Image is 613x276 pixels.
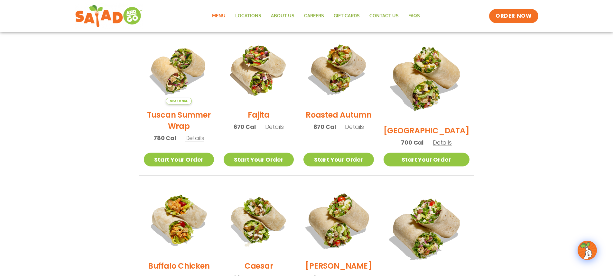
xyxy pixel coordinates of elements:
[329,9,365,23] a: GIFT CARDS
[313,122,336,131] span: 870 Cal
[234,122,256,131] span: 670 Cal
[75,3,143,29] img: new-SAG-logo-768×292
[224,153,294,166] a: Start Your Order
[384,34,469,120] img: Product photo for BBQ Ranch Wrap
[345,123,364,131] span: Details
[365,9,404,23] a: Contact Us
[153,134,176,142] span: 780 Cal
[578,241,596,259] img: wpChatIcon
[245,260,273,272] h2: Caesar
[404,9,425,23] a: FAQs
[166,98,192,104] span: Seasonal
[224,185,294,255] img: Product photo for Caesar Wrap
[306,109,372,120] h2: Roasted Autumn
[299,9,329,23] a: Careers
[224,34,294,104] img: Product photo for Fajita Wrap
[207,9,425,23] nav: Menu
[384,153,469,166] a: Start Your Order
[401,138,423,147] span: 700 Cal
[144,34,214,104] img: Product photo for Tuscan Summer Wrap
[384,125,469,136] h2: [GEOGRAPHIC_DATA]
[297,179,380,262] img: Product photo for Cobb Wrap
[305,260,372,272] h2: [PERSON_NAME]
[303,153,374,166] a: Start Your Order
[433,138,452,147] span: Details
[303,34,374,104] img: Product photo for Roasted Autumn Wrap
[266,9,299,23] a: About Us
[185,134,204,142] span: Details
[489,9,538,23] a: ORDER NOW
[230,9,266,23] a: Locations
[265,123,284,131] span: Details
[207,9,230,23] a: Menu
[144,185,214,255] img: Product photo for Buffalo Chicken Wrap
[496,12,532,20] span: ORDER NOW
[148,260,209,272] h2: Buffalo Chicken
[384,185,469,271] img: Product photo for Greek Wrap
[144,109,214,132] h2: Tuscan Summer Wrap
[248,109,270,120] h2: Fajita
[144,153,214,166] a: Start Your Order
